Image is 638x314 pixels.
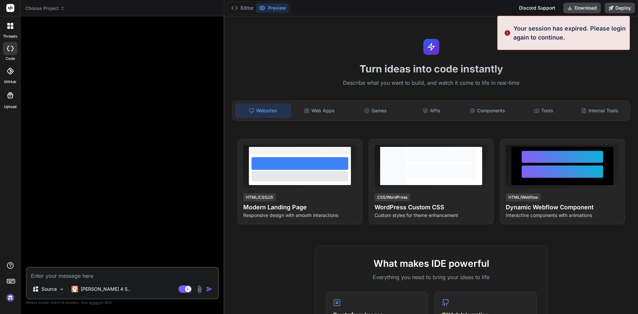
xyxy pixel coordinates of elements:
div: Components [460,104,515,118]
button: Download [563,3,601,13]
div: HTML/Webflow [506,193,541,201]
button: Editor [229,3,256,13]
div: CSS/WordPress [374,193,410,201]
div: Games [348,104,403,118]
h4: Dynamic Webflow Component [506,203,619,212]
button: Deploy [605,3,635,13]
h4: WordPress Custom CSS [374,203,488,212]
span: Choose Project [25,5,65,12]
img: icon [206,286,213,292]
img: Pick Models [59,286,64,292]
div: Internal Tools [572,104,627,118]
div: Discord Support [515,3,559,13]
img: Claude 4 Sonnet [71,286,78,292]
h4: Modern Landing Page [243,203,357,212]
label: code [6,56,15,61]
label: Upload [4,104,17,110]
div: Tools [516,104,571,118]
div: Websites [235,104,291,118]
div: APIs [404,104,459,118]
p: Responsive design with smooth interactions [243,212,357,219]
img: signin [5,292,16,303]
label: GitHub [4,79,16,85]
p: Interactive components with animations [506,212,619,219]
label: threads [3,34,17,39]
img: attachment [196,285,203,293]
span: privacy [89,300,101,304]
p: Always double-check its answers. Your in Bind [26,299,219,306]
p: Everything you need to bring your ideas to life [326,273,537,281]
p: [PERSON_NAME] 4 S.. [81,286,130,292]
h2: What makes IDE powerful [326,257,537,270]
img: alert [504,24,511,42]
p: Custom styles for theme enhancement [374,212,488,219]
p: Your session has expired. Please login again to continue. [513,24,626,42]
div: Web Apps [292,104,347,118]
button: Preview [256,3,289,13]
p: Source [42,286,57,292]
h1: Turn ideas into code instantly [228,63,634,75]
p: Describe what you want to build, and watch it come to life in real-time [228,79,634,87]
div: HTML/CSS/JS [243,193,276,201]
